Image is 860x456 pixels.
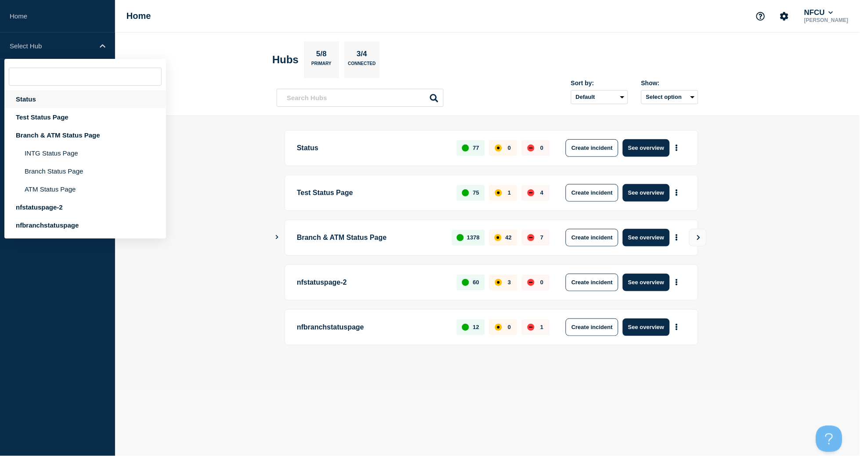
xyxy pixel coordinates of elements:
div: down [528,234,535,241]
select: Sort by [571,90,628,104]
button: Show Connected Hubs [275,234,279,241]
h1: Home [126,11,151,21]
p: Test Status Page [297,184,447,202]
p: 75 [473,189,479,196]
p: 1378 [467,234,480,241]
button: Create incident [566,318,618,336]
div: down [528,279,535,286]
p: Primary [311,61,332,70]
p: 5/8 [313,50,330,61]
button: Account settings [775,7,794,25]
p: Connected [348,61,376,70]
div: Status [4,90,166,108]
button: More actions [671,274,683,290]
button: See overview [623,229,669,246]
div: affected [495,324,502,331]
button: More actions [671,319,683,335]
button: See overview [623,318,669,336]
p: Select Hub [10,42,94,50]
div: nfbranchstatuspage [4,216,166,234]
div: Show: [641,80,698,87]
li: Branch Status Page [4,162,166,180]
h2: Hubs [272,54,299,66]
div: up [462,189,469,196]
div: down [528,145,535,152]
p: 12 [473,324,479,330]
button: Select option [641,90,698,104]
p: 0 [508,324,511,330]
p: 1 [540,324,543,330]
p: 0 [540,145,543,151]
button: See overview [623,274,669,291]
div: affected [495,145,502,152]
div: Branch & ATM Status Page [4,126,166,144]
div: Test Status Page [4,108,166,126]
div: down [528,189,535,196]
button: See overview [623,184,669,202]
div: up [462,279,469,286]
p: 4 [540,189,543,196]
p: 42 [506,234,512,241]
p: 3 [508,279,511,286]
p: nfstatuspage-2 [297,274,447,291]
div: up [462,324,469,331]
p: [PERSON_NAME] [802,17,850,23]
p: Status [297,139,447,157]
button: NFCU [802,8,835,17]
p: nfbranchstatuspage [297,318,447,336]
div: up [462,145,469,152]
p: 0 [508,145,511,151]
p: 77 [473,145,479,151]
p: 7 [540,234,543,241]
iframe: Help Scout Beacon - Open [816,426,842,452]
div: affected [495,279,502,286]
button: More actions [671,185,683,201]
div: down [528,324,535,331]
div: Sort by: [571,80,628,87]
button: Support [752,7,770,25]
button: Create incident [566,139,618,157]
div: nfstatuspage-2 [4,198,166,216]
li: INTG Status Page [4,144,166,162]
button: Create incident [566,184,618,202]
div: affected [495,234,502,241]
p: Branch & ATM Status Page [297,229,442,246]
button: Create incident [566,274,618,291]
p: 0 [540,279,543,286]
input: Search Hubs [277,89,444,107]
p: 1 [508,189,511,196]
p: 60 [473,279,479,286]
div: affected [495,189,502,196]
button: More actions [671,229,683,246]
div: up [457,234,464,241]
button: View [689,229,707,246]
p: 3/4 [354,50,371,61]
button: See overview [623,139,669,157]
button: More actions [671,140,683,156]
button: Create incident [566,229,618,246]
li: ATM Status Page [4,180,166,198]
